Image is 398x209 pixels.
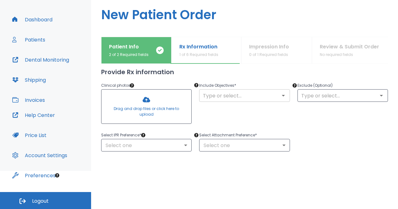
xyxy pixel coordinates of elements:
[8,168,59,183] button: Preferences
[54,173,60,178] div: Tooltip anchor
[199,131,290,139] p: Select Attachment Preference *
[32,198,49,205] span: Logout
[8,107,59,123] button: Help Center
[8,128,50,143] button: Price List
[377,91,386,100] button: Open
[140,132,146,138] div: Tooltip anchor
[109,43,149,51] p: Patient Info
[129,83,135,88] div: Tooltip anchor
[8,148,71,163] button: Account Settings
[8,12,56,27] button: Dashboard
[179,52,218,58] p: 1 of 6 Required fields
[101,131,192,139] p: Select IPR Preference *
[279,91,288,100] button: Open
[101,139,192,151] div: Select one
[101,82,192,89] p: Clinical photos *
[194,82,199,88] div: Tooltip anchor
[194,132,199,138] div: Tooltip anchor
[292,83,297,88] div: Tooltip anchor
[201,91,288,100] input: Type or select...
[8,72,50,87] button: Shipping
[8,52,73,67] button: Dental Monitoring
[109,52,149,58] p: 2 of 2 Required fields
[299,91,386,100] input: Type or select...
[8,92,49,107] button: Invoices
[199,139,290,151] div: Select one
[101,67,388,77] h2: Provide Rx information
[179,43,218,51] p: Rx Information
[8,32,49,47] button: Patients
[297,82,388,89] p: Exclude (Optional)
[199,82,290,89] p: Include Objectives *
